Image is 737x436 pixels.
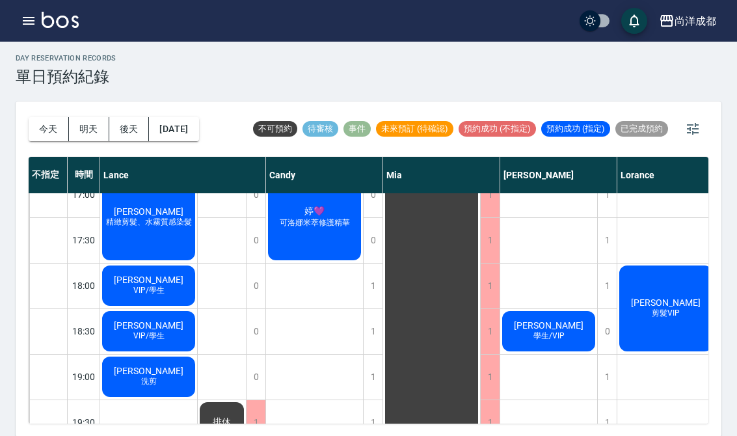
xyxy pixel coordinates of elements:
[597,309,617,354] div: 0
[277,217,353,228] span: 可洛娜米萃修護精華
[253,123,297,135] span: 不可預約
[617,157,734,193] div: Lorance
[266,157,383,193] div: Candy
[597,172,617,217] div: 1
[675,13,716,29] div: 尚洋成都
[597,355,617,400] div: 1
[109,117,150,141] button: 後天
[131,331,167,342] span: VIP/學生
[531,331,567,342] span: 學生/VIP
[628,297,703,308] span: [PERSON_NAME]
[111,320,186,331] span: [PERSON_NAME]
[149,117,198,141] button: [DATE]
[480,264,500,308] div: 1
[246,172,265,217] div: 0
[511,320,586,331] span: [PERSON_NAME]
[363,309,382,354] div: 1
[363,172,382,217] div: 0
[111,275,186,285] span: [PERSON_NAME]
[68,172,100,217] div: 17:00
[68,263,100,308] div: 18:00
[246,218,265,263] div: 0
[29,117,69,141] button: 今天
[111,366,186,376] span: [PERSON_NAME]
[210,416,234,428] span: 排休
[246,264,265,308] div: 0
[139,376,159,387] span: 洗剪
[621,8,647,34] button: save
[480,218,500,263] div: 1
[42,12,79,28] img: Logo
[68,308,100,354] div: 18:30
[246,309,265,354] div: 0
[363,355,382,400] div: 1
[131,285,167,296] span: VIP/學生
[363,218,382,263] div: 0
[68,157,100,193] div: 時間
[363,264,382,308] div: 1
[68,217,100,263] div: 17:30
[541,123,610,135] span: 預約成功 (指定)
[383,157,500,193] div: Mia
[111,206,186,217] span: [PERSON_NAME]
[376,123,453,135] span: 未來預訂 (待確認)
[103,217,194,228] span: 精緻剪髮、水霧質感染髮
[100,157,266,193] div: Lance
[597,218,617,263] div: 1
[69,117,109,141] button: 明天
[343,123,371,135] span: 事件
[29,157,68,193] div: 不指定
[597,264,617,308] div: 1
[654,8,721,34] button: 尚洋成都
[302,123,338,135] span: 待審核
[68,354,100,400] div: 19:00
[16,68,116,86] h3: 單日預約紀錄
[480,309,500,354] div: 1
[459,123,536,135] span: 預約成功 (不指定)
[480,172,500,217] div: 1
[302,206,327,217] span: 婷💜
[480,355,500,400] div: 1
[16,54,116,62] h2: day Reservation records
[500,157,617,193] div: [PERSON_NAME]
[246,355,265,400] div: 0
[615,123,668,135] span: 已完成預約
[649,308,682,319] span: 剪髮VIP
